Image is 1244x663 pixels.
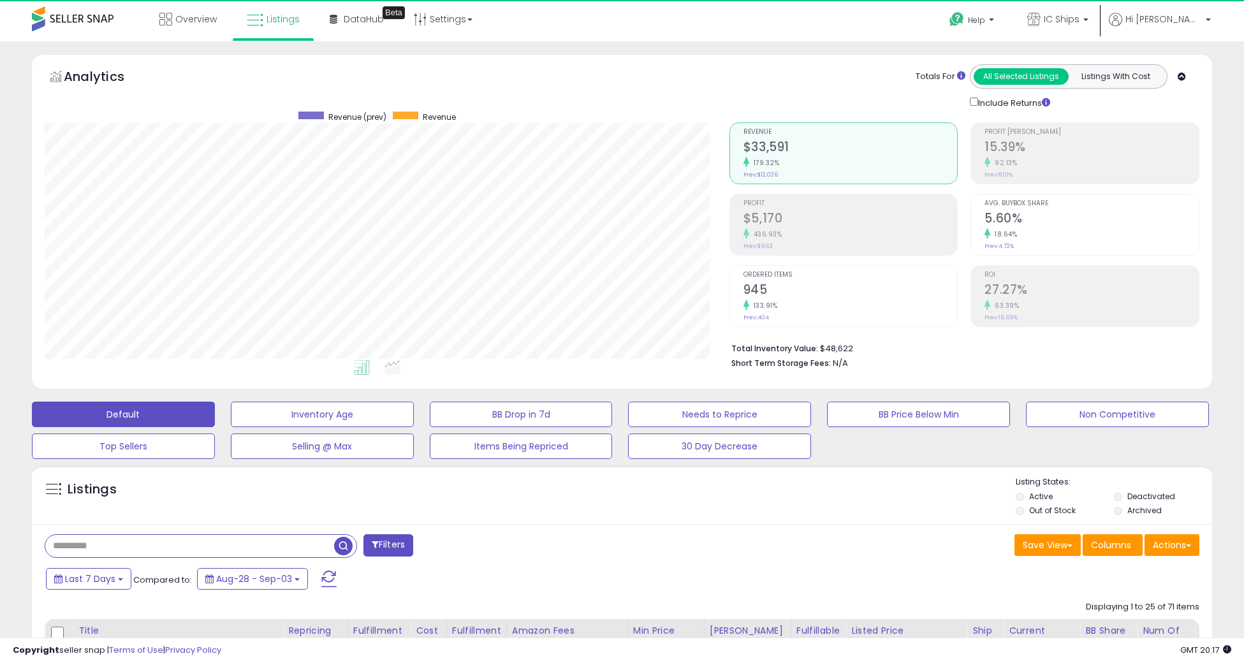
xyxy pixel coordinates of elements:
div: Num of Comp. [1143,624,1189,651]
span: Last 7 Days [65,572,115,585]
div: Include Returns [960,95,1065,110]
button: Inventory Age [231,402,414,427]
li: $48,622 [731,340,1190,355]
small: 179.32% [749,158,780,168]
button: All Selected Listings [974,68,1069,85]
button: BB Price Below Min [827,402,1010,427]
div: BB Share 24h. [1085,624,1132,651]
p: Listing States: [1016,476,1212,488]
small: 18.64% [990,229,1017,239]
div: Totals For [916,71,965,83]
div: Displaying 1 to 25 of 71 items [1086,601,1199,613]
label: Active [1029,491,1053,502]
a: Help [939,2,1007,41]
button: Non Competitive [1026,402,1209,427]
a: Terms of Use [109,644,163,656]
button: 30 Day Decrease [628,433,811,459]
span: Profit [PERSON_NAME] [984,129,1199,136]
h2: 15.39% [984,140,1199,157]
a: Privacy Policy [165,644,221,656]
label: Out of Stock [1029,505,1076,516]
div: Fulfillment [353,624,405,637]
button: Save View [1014,534,1081,556]
span: Revenue [423,112,456,122]
button: Needs to Reprice [628,402,811,427]
b: Total Inventory Value: [731,343,818,354]
strong: Copyright [13,644,59,656]
div: Fulfillment Cost [452,624,501,651]
div: [PERSON_NAME] [710,624,786,637]
small: Prev: 4.72% [984,242,1014,250]
small: Prev: 404 [743,314,769,321]
small: Prev: 16.69% [984,314,1018,321]
h5: Analytics [64,68,149,89]
a: Hi [PERSON_NAME] [1109,13,1211,41]
label: Archived [1127,505,1162,516]
span: Ordered Items [743,272,958,279]
div: Fulfillable Quantity [796,624,840,651]
h2: $5,170 [743,211,958,228]
span: Aug-28 - Sep-03 [216,572,292,585]
button: Aug-28 - Sep-03 [197,568,308,590]
button: Last 7 Days [46,568,131,590]
div: Cost [416,624,441,637]
i: Get Help [949,11,965,27]
span: Listings [267,13,300,25]
span: Revenue [743,129,958,136]
small: 92.13% [990,158,1017,168]
label: Deactivated [1127,491,1175,502]
h2: 27.27% [984,282,1199,300]
span: Avg. Buybox Share [984,200,1199,207]
button: Selling @ Max [231,433,414,459]
div: Listed Price [851,624,962,637]
button: Filters [363,534,413,557]
h2: 945 [743,282,958,300]
span: DataHub [344,13,384,25]
b: Short Term Storage Fees: [731,358,831,368]
small: Prev: 8.01% [984,171,1013,178]
h2: 5.60% [984,211,1199,228]
span: ROI [984,272,1199,279]
button: Top Sellers [32,433,215,459]
button: Actions [1145,534,1199,556]
small: 133.91% [749,301,778,310]
h5: Listings [68,481,117,499]
div: Repricing [288,624,342,637]
div: Tooltip anchor [383,6,405,19]
button: Listings With Cost [1068,68,1163,85]
span: Revenue (prev) [328,112,386,122]
span: Compared to: [133,574,192,586]
small: 436.93% [749,229,782,239]
span: IC Ships [1044,13,1079,25]
div: Title [78,624,277,637]
span: Hi [PERSON_NAME] [1125,13,1202,25]
small: 63.39% [990,301,1019,310]
small: Prev: $12,026 [743,171,778,178]
div: Current Buybox Price [1009,624,1074,651]
div: Ship Price [972,624,998,651]
button: BB Drop in 7d [430,402,613,427]
span: Profit [743,200,958,207]
div: Min Price [633,624,699,637]
button: Items Being Repriced [430,433,613,459]
span: Overview [175,13,217,25]
h2: $33,591 [743,140,958,157]
span: 2025-09-11 20:17 GMT [1180,644,1231,656]
div: seller snap | | [13,645,221,657]
span: Columns [1091,539,1131,551]
span: Help [968,15,985,25]
button: Columns [1083,534,1143,556]
button: Default [32,402,215,427]
span: N/A [833,357,848,369]
small: Prev: $963 [743,242,773,250]
div: Amazon Fees [512,624,622,637]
